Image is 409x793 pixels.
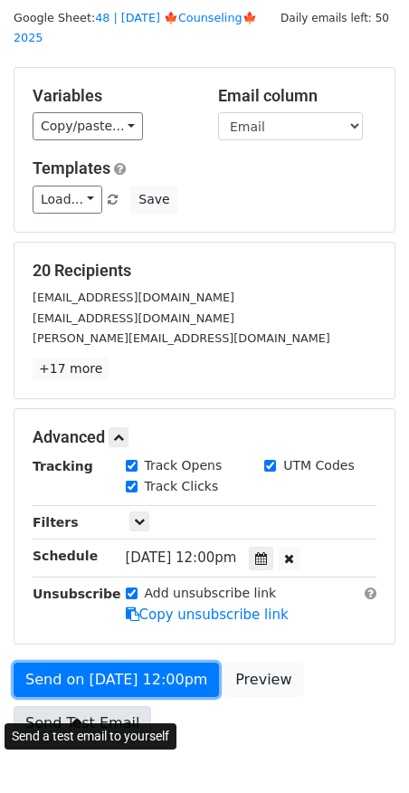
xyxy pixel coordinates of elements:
a: Daily emails left: 50 [274,11,395,24]
h5: Advanced [33,427,376,447]
div: Send a test email to yourself [5,723,176,750]
button: Save [130,186,177,214]
small: [PERSON_NAME][EMAIL_ADDRESS][DOMAIN_NAME] [33,331,330,345]
h5: Email column [218,86,376,106]
a: Copy/paste... [33,112,143,140]
label: UTM Codes [283,456,354,475]
strong: Schedule [33,549,98,563]
a: Preview [224,663,303,697]
iframe: Chat Widget [319,706,409,793]
strong: Tracking [33,459,93,473]
small: Google Sheet: [14,11,257,45]
strong: Unsubscribe [33,587,121,601]
a: Load... [33,186,102,214]
small: [EMAIL_ADDRESS][DOMAIN_NAME] [33,291,234,304]
strong: Filters [33,515,79,530]
a: Templates [33,158,110,177]
small: [EMAIL_ADDRESS][DOMAIN_NAME] [33,311,234,325]
span: Daily emails left: 50 [274,8,395,28]
span: [DATE] 12:00pm [126,549,237,566]
label: Add unsubscribe link [145,584,277,603]
a: Send Test Email [14,706,151,740]
a: Send on [DATE] 12:00pm [14,663,219,697]
label: Track Clicks [145,477,219,496]
h5: Variables [33,86,191,106]
a: Copy unsubscribe link [126,607,289,623]
a: 48 | [DATE] 🍁Counseling🍁 2025 [14,11,257,45]
a: +17 more [33,358,109,380]
label: Track Opens [145,456,223,475]
h5: 20 Recipients [33,261,376,281]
